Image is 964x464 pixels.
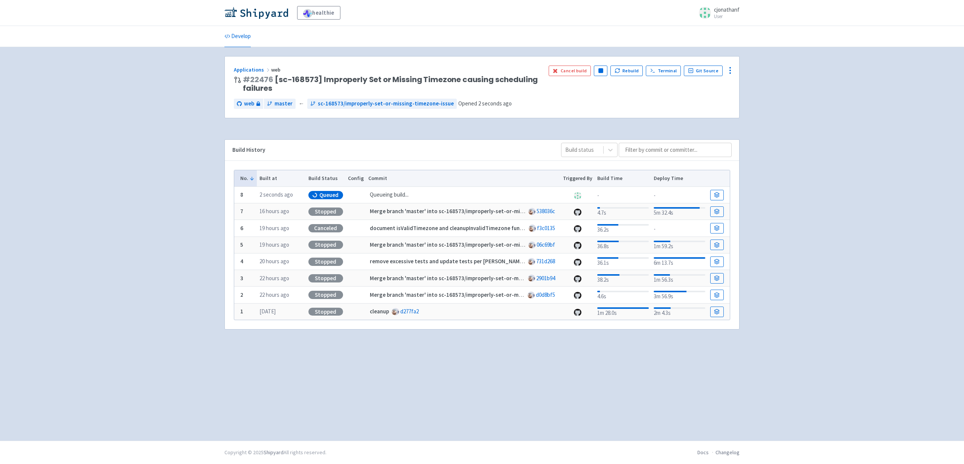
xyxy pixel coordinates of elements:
div: - [597,190,649,200]
div: Stopped [308,274,343,282]
strong: remove excessive tests and update tests per [PERSON_NAME] and [PERSON_NAME] [370,258,578,265]
button: Rebuild [610,66,643,76]
a: 06c69bf [537,241,555,248]
a: 2901b94 [536,275,555,282]
div: Stopped [308,241,343,249]
a: 538036c [537,208,555,215]
b: 5 [240,241,243,248]
div: - [654,223,705,234]
a: master [264,99,296,109]
strong: Merge branch 'master' into sc-168573/improperly-set-or-missing-timezone-issue [370,241,575,248]
div: 4.6s [597,289,649,301]
span: ← [299,99,304,108]
a: Build Details [710,190,724,200]
div: 4.7s [597,206,649,217]
span: Queued [319,191,339,199]
strong: cleanup [370,308,389,315]
a: Shipyard [264,449,284,456]
a: Develop [224,26,251,47]
b: 4 [240,258,243,265]
b: 3 [240,275,243,282]
b: 8 [240,191,243,198]
span: Opened [458,100,512,107]
a: #22476 [243,74,273,85]
time: 2 seconds ago [478,100,512,107]
th: Triggered By [561,170,595,187]
th: Deploy Time [651,170,708,187]
time: 19 hours ago [259,224,289,232]
time: 16 hours ago [259,208,289,215]
th: Commit [366,170,561,187]
a: Build Details [710,240,724,250]
div: Canceled [308,224,343,232]
button: Pause [594,66,607,76]
div: 3m 56.9s [654,289,705,301]
a: Build Details [710,223,724,234]
a: cjonathanf User [694,7,740,19]
a: d0d8bf5 [536,291,555,298]
a: Build Details [710,256,724,267]
div: 1m 28.0s [597,306,649,317]
a: d277fa2 [400,308,419,315]
strong: Merge branch 'master' into sc-168573/improperly-set-or-missing-timezone-issue [370,208,575,215]
a: healthie [297,6,340,20]
div: 5m 32.4s [654,206,705,217]
div: Stopped [308,258,343,266]
b: 2 [240,291,243,298]
b: 7 [240,208,243,215]
a: Build Details [710,290,724,300]
th: Build Time [595,170,651,187]
span: web [244,99,254,108]
button: Cancel build [549,66,591,76]
a: sc-168573/improperly-set-or-missing-timezone-issue [307,99,457,109]
a: 731d268 [536,258,555,265]
span: cjonathanf [714,6,740,13]
div: 1m 56.3s [654,273,705,284]
span: web [271,66,282,73]
div: Copyright © 2025 All rights reserved. [224,449,326,456]
a: Terminal [646,66,681,76]
th: Build Status [306,170,345,187]
a: Changelog [715,449,740,456]
span: master [275,99,293,108]
strong: Merge branch 'master' into sc-168573/improperly-set-or-missing-timezone-issue [370,291,575,298]
span: Queueing build... [370,191,409,199]
a: Docs [697,449,709,456]
small: User [714,14,740,19]
div: 1m 59.2s [654,239,705,251]
div: 2m 4.3s [654,306,705,317]
strong: Merge branch 'master' into sc-168573/improperly-set-or-missing-timezone-issue [370,275,575,282]
b: 1 [240,308,243,315]
div: Stopped [308,208,343,216]
b: 6 [240,224,243,232]
a: web [234,99,263,109]
a: Git Source [684,66,723,76]
a: Applications [234,66,271,73]
div: 6m 13.7s [654,256,705,267]
div: Stopped [308,291,343,299]
span: sc-168573/improperly-set-or-missing-timezone-issue [318,99,454,108]
div: 36.2s [597,223,649,234]
th: Config [345,170,366,187]
a: Build Details [710,206,724,217]
a: Build Details [710,273,724,284]
time: 22 hours ago [259,275,289,282]
a: f3c0135 [537,224,555,232]
time: [DATE] [259,308,276,315]
time: 2 seconds ago [259,191,293,198]
div: 38.2s [597,273,649,284]
time: 19 hours ago [259,241,289,248]
input: Filter by commit or committer... [619,143,732,157]
time: 20 hours ago [259,258,289,265]
div: Stopped [308,308,343,316]
a: Build Details [710,307,724,317]
img: Shipyard logo [224,7,288,19]
div: - [654,190,705,200]
button: No. [240,174,255,182]
div: 36.1s [597,256,649,267]
th: Built at [257,170,306,187]
div: Build History [232,146,549,154]
time: 22 hours ago [259,291,289,298]
div: 36.8s [597,239,649,251]
span: [sc-168573] Improperly Set or Missing Timezone causing scheduling failures [243,75,543,93]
